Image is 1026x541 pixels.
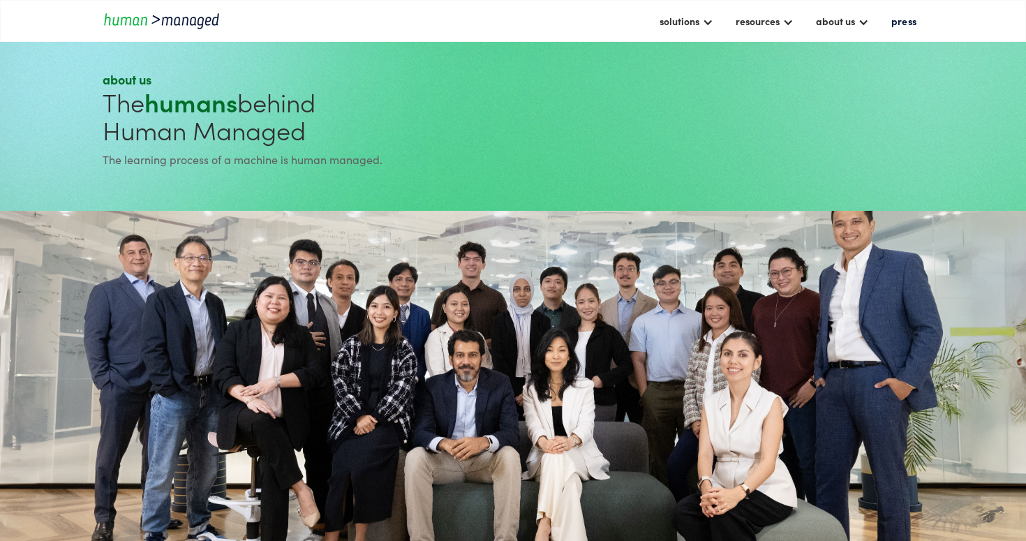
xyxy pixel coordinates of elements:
[103,88,507,144] h1: The behind Human Managed
[884,9,923,33] a: press
[736,13,780,29] div: resources
[653,9,720,33] div: solutions
[816,13,855,29] div: about us
[103,71,507,88] div: about us
[729,9,801,33] div: resources
[144,84,237,119] strong: humans
[103,151,507,168] div: The learning process of a machine is human managed.
[103,11,228,30] a: home
[809,9,876,33] div: about us
[660,13,699,29] div: solutions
